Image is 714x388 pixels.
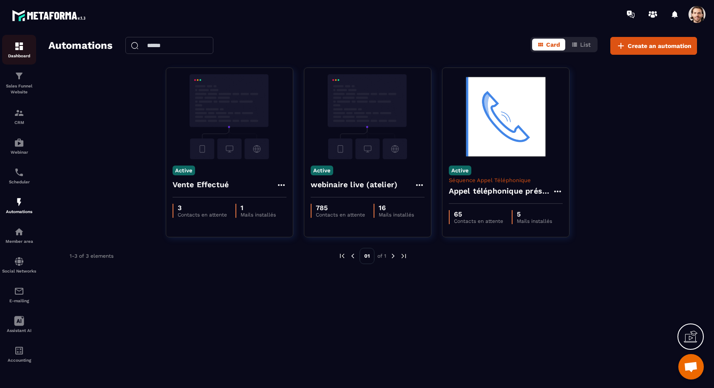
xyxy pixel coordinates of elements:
[14,108,24,118] img: formation
[400,252,408,260] img: next
[2,220,36,250] a: automationsautomationsMember area
[2,161,36,191] a: schedulerschedulerScheduler
[241,204,276,212] p: 1
[12,8,88,23] img: logo
[48,37,113,55] h2: Automations
[2,131,36,161] a: automationsautomationsWebinar
[241,212,276,218] p: Mails installés
[2,339,36,369] a: accountantaccountantAccounting
[349,252,357,260] img: prev
[454,218,503,224] p: Contacts en attente
[2,328,36,333] p: Assistant AI
[532,39,565,51] button: Card
[14,71,24,81] img: formation
[14,138,24,148] img: automations
[14,41,24,51] img: formation
[2,358,36,363] p: Accounting
[2,280,36,309] a: emailemailE-mailing
[2,65,36,101] a: formationformationSales Funnel Website
[449,177,563,183] p: Séquence Appel Téléphonique
[379,212,414,218] p: Mails installés
[173,74,286,159] img: automation-background
[316,212,365,218] p: Contacts en attente
[449,166,471,175] p: Active
[311,74,425,159] img: automation-background
[2,239,36,244] p: Member area
[2,120,36,125] p: CRM
[2,180,36,184] p: Scheduler
[2,101,36,131] a: formationformationCRM
[2,309,36,339] a: Assistant AI
[2,269,36,273] p: Social Networks
[14,227,24,237] img: automations
[178,204,227,212] p: 3
[454,210,503,218] p: 65
[14,286,24,296] img: email
[14,346,24,356] img: accountant
[379,204,414,212] p: 16
[389,252,397,260] img: next
[449,185,552,197] h4: Appel téléphonique présence
[377,253,386,259] p: of 1
[566,39,596,51] button: List
[311,179,398,191] h4: webinaire live (atelier)
[14,256,24,267] img: social-network
[311,166,333,175] p: Active
[628,42,691,50] span: Create an automation
[546,41,560,48] span: Card
[2,191,36,220] a: automationsautomationsAutomations
[2,250,36,280] a: social-networksocial-networkSocial Networks
[173,166,195,175] p: Active
[338,252,346,260] img: prev
[610,37,697,55] button: Create an automation
[173,179,229,191] h4: Vente Effectué
[2,298,36,303] p: E-mailing
[2,209,36,214] p: Automations
[517,218,552,224] p: Mails installés
[14,167,24,177] img: scheduler
[2,83,36,95] p: Sales Funnel Website
[678,354,704,380] div: Ouvrir le chat
[2,53,36,58] p: Dashboard
[360,248,374,264] p: 01
[2,150,36,155] p: Webinar
[178,212,227,218] p: Contacts en attente
[2,35,36,65] a: formationformationDashboard
[580,41,591,48] span: List
[70,253,113,259] p: 1-3 of 3 elements
[316,204,365,212] p: 785
[449,74,563,159] img: automation-background
[14,197,24,207] img: automations
[517,210,552,218] p: 5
